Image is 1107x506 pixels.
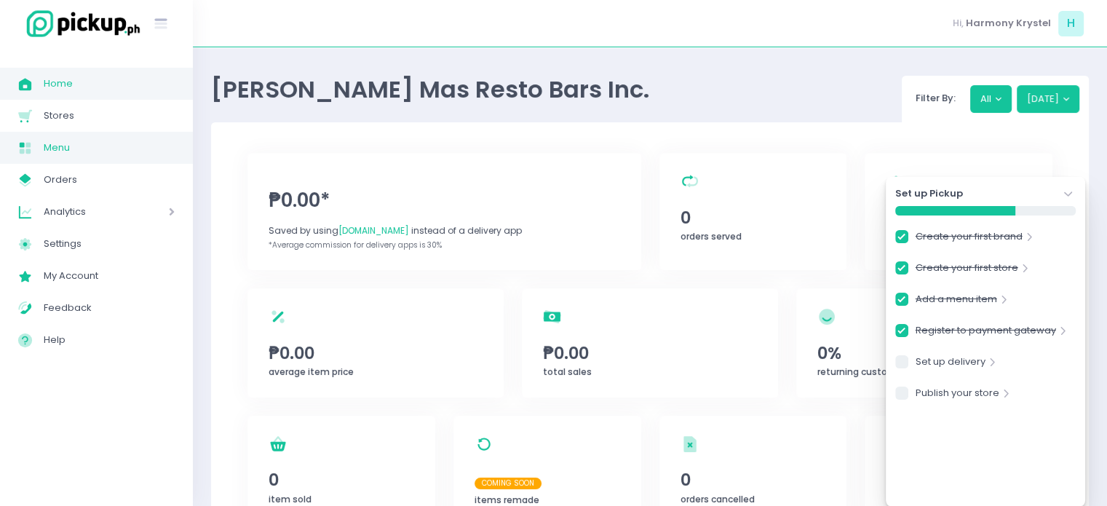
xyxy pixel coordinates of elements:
[916,323,1056,343] a: Register to payment gateway
[865,153,1052,270] a: 0orders
[475,494,539,506] span: items remade
[44,138,175,157] span: Menu
[817,341,1031,365] span: 0%
[247,288,504,398] a: ₱0.00average item price
[916,261,1018,280] a: Create your first store
[269,467,413,492] span: 0
[44,266,175,285] span: My Account
[1017,85,1080,113] button: [DATE]
[681,230,742,242] span: orders served
[911,91,961,105] span: Filter By:
[269,240,442,250] span: *Average commission for delivery apps is 30%
[338,224,409,237] span: [DOMAIN_NAME]
[44,106,175,125] span: Stores
[681,467,825,492] span: 0
[44,331,175,349] span: Help
[916,292,997,312] a: Add a menu item
[543,365,592,378] span: total sales
[970,85,1012,113] button: All
[886,493,959,505] span: refunded orders
[681,205,825,230] span: 0
[269,186,619,215] span: ₱0.00*
[817,365,910,378] span: returning customers
[1058,11,1084,36] span: H
[44,170,175,189] span: Orders
[916,355,985,374] a: Set up delivery
[895,186,963,201] strong: Set up Pickup
[522,288,778,398] a: ₱0.00total sales
[916,386,999,406] a: Publish your store
[44,74,175,93] span: Home
[269,493,312,505] span: item sold
[475,478,541,489] span: Coming Soon
[269,341,483,365] span: ₱0.00
[18,8,142,39] img: logo
[211,73,649,106] span: [PERSON_NAME] Mas Resto Bars Inc.
[543,341,757,365] span: ₱0.00
[916,229,1023,249] a: Create your first brand
[659,153,847,270] a: 0orders served
[44,299,175,317] span: Feedback
[269,365,354,378] span: average item price
[44,234,175,253] span: Settings
[796,288,1052,398] a: 0%returning customers
[953,16,964,31] span: Hi,
[44,202,127,221] span: Analytics
[269,224,619,237] div: Saved by using instead of a delivery app
[681,493,755,505] span: orders cancelled
[966,16,1051,31] span: Harmony Krystel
